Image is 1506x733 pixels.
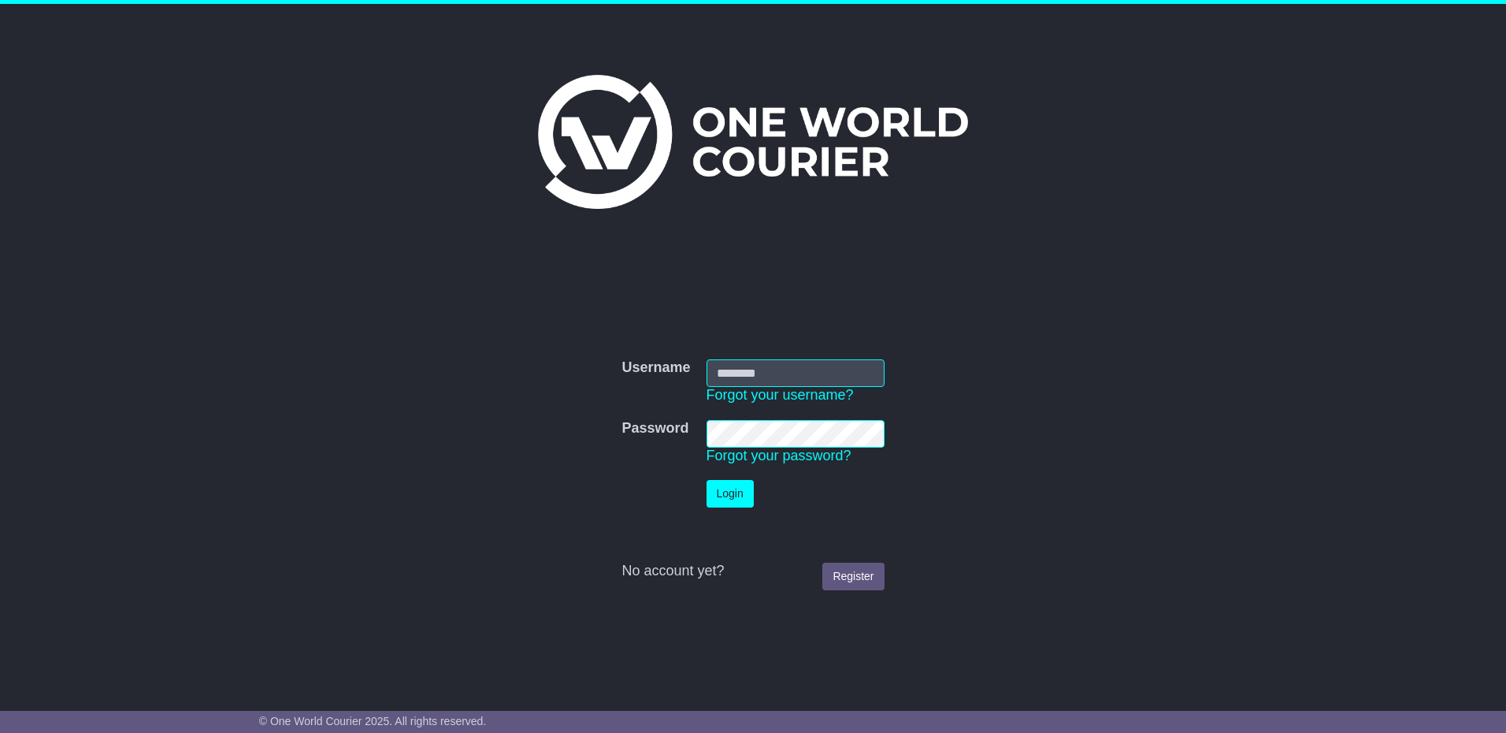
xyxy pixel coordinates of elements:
label: Username [621,359,690,377]
label: Password [621,420,688,437]
img: One World [538,75,968,209]
button: Login [707,480,754,508]
div: No account yet? [621,563,884,580]
a: Forgot your username? [707,387,854,403]
a: Register [822,563,884,590]
a: Forgot your password? [707,448,851,463]
span: © One World Courier 2025. All rights reserved. [259,715,487,727]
